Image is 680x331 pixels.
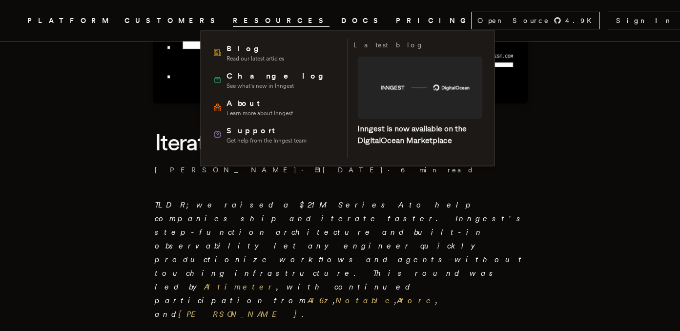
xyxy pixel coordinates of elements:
[227,82,330,90] span: See what's new in Inngest
[179,310,302,319] a: [PERSON_NAME]
[155,200,526,319] em: TLDR; we raised a $21M Series A to help companies ship and iterate faster. Inngest's step-functio...
[397,296,435,305] a: Afore
[124,15,221,27] a: CUSTOMERS
[341,15,384,27] a: DOCS
[396,15,471,27] a: PRICING
[227,55,284,62] span: Read our latest articles
[477,16,550,25] span: Open Source
[209,66,342,94] a: ChangelogSee what's new in Inngest
[233,15,330,27] button: RESOURCES
[209,121,342,148] a: SupportGet help from the Inngest team
[209,39,342,66] a: BlogRead our latest articles
[227,109,293,117] span: Learn more about Inngest
[227,137,307,145] span: Get help from the Inngest team
[357,124,467,145] a: Inngest is now available on the DigitalOcean Marketplace
[204,282,276,291] a: Altimeter
[227,98,293,109] span: About
[227,70,330,82] span: Changelog
[314,165,384,175] span: [DATE]
[353,39,424,51] h3: Latest blog
[565,16,598,25] span: 4.9 K
[401,165,474,175] span: 6 min read
[335,296,394,305] a: Notable
[155,165,526,175] p: · ·
[27,15,113,27] button: PLATFORM
[155,127,526,157] h1: Iteration is the new product moat
[155,165,297,175] a: [PERSON_NAME]
[308,296,333,305] a: A16z
[209,94,342,121] a: AboutLearn more about Inngest
[227,43,284,55] span: Blog
[227,125,307,137] span: Support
